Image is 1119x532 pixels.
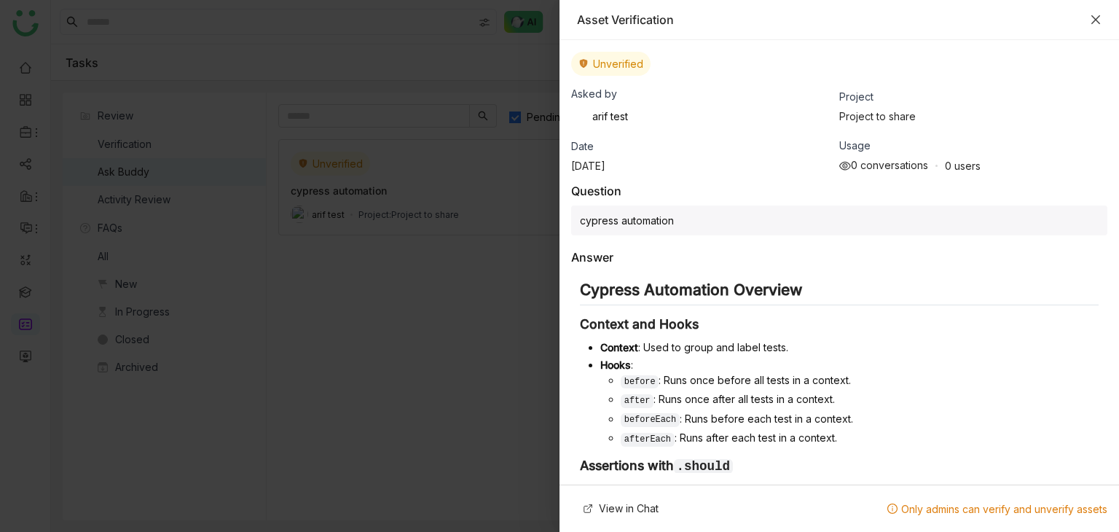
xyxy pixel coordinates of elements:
code: beforeEach [621,413,680,427]
span: Date [571,140,594,152]
li: : Used to group and label tests. [600,340,1099,355]
strong: Hooks [600,359,631,371]
div: 0 conversations [839,159,928,172]
code: .should [674,459,733,474]
code: afterEach [621,433,675,447]
button: Close [1090,14,1102,26]
span: Only admins can verify and unverify assets [887,503,1107,515]
li: : Runs once before all tests in a context. [621,372,1099,389]
button: View in Chat [571,497,670,520]
img: 684abccfde261c4b36a4c026 [571,107,589,125]
span: Asked by [571,87,617,100]
div: 0 users [945,160,981,172]
h3: Context and Hooks [580,316,1099,332]
span: View in Chat [599,501,659,517]
li: : Runs before each test in a context. [621,411,1099,428]
li: : Runs once after all tests in a context. [621,391,1099,408]
code: before [621,375,659,389]
div: Answer [571,250,613,265]
strong: Context [600,341,638,353]
div: arif test [571,107,628,125]
li: : [600,357,1099,447]
span: Project to share [839,110,916,122]
span: Unverified [593,58,643,70]
li: : Runs after each test in a context. [621,430,1099,447]
div: cypress automation [571,206,1107,235]
h3: Assertions with [580,458,1099,475]
div: Question [571,184,621,198]
span: Usage [839,139,871,152]
code: after [621,394,653,408]
h2: Cypress Automation Overview [580,281,1099,305]
span: Project [839,90,873,103]
img: views.svg [839,160,851,172]
span: [DATE] [571,160,605,172]
div: Asset Verification [577,12,1083,28]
